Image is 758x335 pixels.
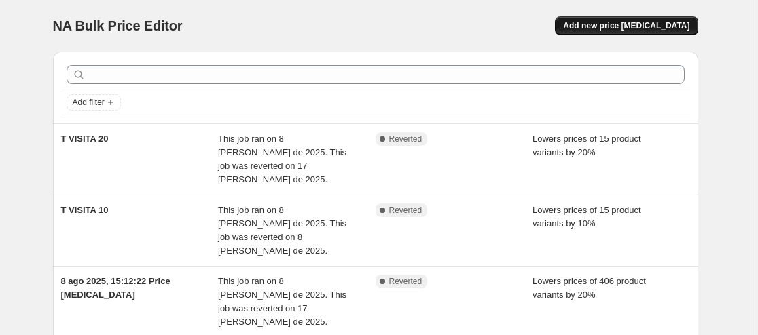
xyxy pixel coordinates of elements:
[389,276,422,287] span: Reverted
[61,205,109,215] span: T VISITA 10
[218,205,346,256] span: This job ran on 8 [PERSON_NAME] de 2025. This job was reverted on 8 [PERSON_NAME] de 2025.
[533,205,641,229] span: Lowers prices of 15 product variants by 10%
[218,134,346,184] span: This job ran on 8 [PERSON_NAME] de 2025. This job was reverted on 17 [PERSON_NAME] de 2025.
[389,134,422,144] span: Reverted
[389,205,422,216] span: Reverted
[218,276,346,327] span: This job ran on 8 [PERSON_NAME] de 2025. This job was reverted on 17 [PERSON_NAME] de 2025.
[563,20,689,31] span: Add new price [MEDICAL_DATA]
[73,97,105,108] span: Add filter
[61,134,109,144] span: T VISITA 20
[61,276,170,300] span: 8 ago 2025, 15:12:22 Price [MEDICAL_DATA]
[67,94,121,111] button: Add filter
[533,276,646,300] span: Lowers prices of 406 product variants by 20%
[533,134,641,157] span: Lowers prices of 15 product variants by 20%
[53,18,183,33] span: NA Bulk Price Editor
[555,16,698,35] button: Add new price [MEDICAL_DATA]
